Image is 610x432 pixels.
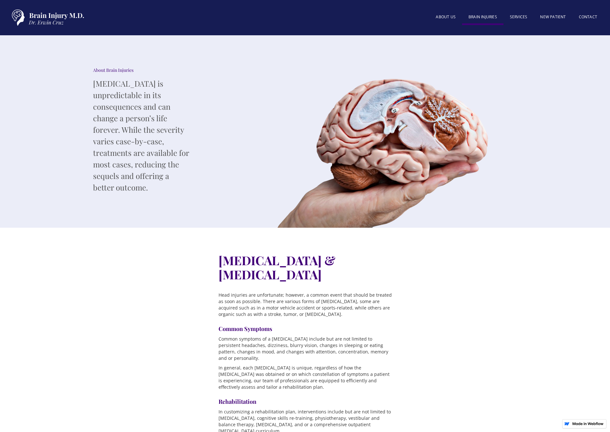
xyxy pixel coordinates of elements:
h4: Rehabilitation [219,398,392,405]
p: Common symptoms of a [MEDICAL_DATA] include but are not limited to persistent headaches, dizzines... [219,336,392,361]
a: BRAIN INJURIES [462,11,503,25]
h4: Common Symptoms [219,325,392,333]
p: [MEDICAL_DATA] is unpredictable in its consequences and can change a person’s life forever. While... [93,78,189,193]
a: New patient [534,11,572,23]
a: SERVICES [503,11,534,23]
a: home [6,6,87,29]
div: About Brain Injuries [93,67,189,73]
p: Head injuries are unfortunate; however, a common event that should be treated as soon as possible... [219,292,392,318]
h1: [MEDICAL_DATA] & [MEDICAL_DATA] [219,253,392,282]
img: Made in Webflow [572,422,604,425]
a: About US [429,11,462,23]
p: In general, each [MEDICAL_DATA] is unique, regardless of how the [MEDICAL_DATA] was obtained or o... [219,365,392,390]
a: Contact [572,11,604,23]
